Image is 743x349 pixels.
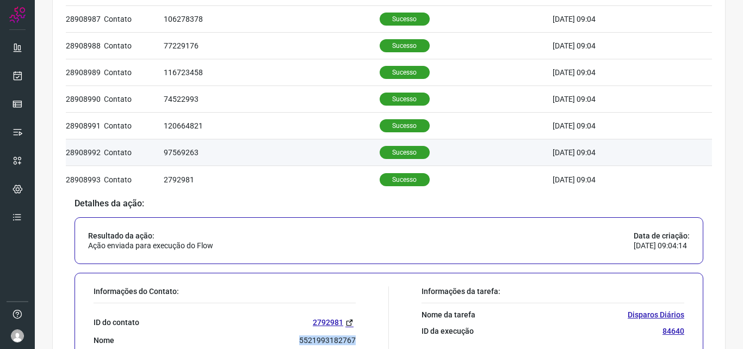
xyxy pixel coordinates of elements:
td: [DATE] 09:04 [553,113,712,139]
img: avatar-user-boy.jpg [11,329,24,342]
td: [DATE] 09:04 [553,33,712,59]
p: Resultado da ação: [88,231,213,241]
p: 84640 [662,326,684,336]
td: 28908993 [66,166,104,193]
td: Contato [104,113,164,139]
p: ID da execução [422,326,474,336]
img: Logo [9,7,26,23]
td: Contato [104,6,164,33]
td: 120664821 [164,113,380,139]
p: Detalhes da ação: [75,199,703,209]
td: Contato [104,33,164,59]
td: 28908990 [66,86,104,113]
td: [DATE] 09:04 [553,86,712,113]
td: [DATE] 09:04 [553,139,712,166]
a: 2792981 [313,316,356,329]
p: Informações da tarefa: [422,286,684,296]
p: Sucesso [380,119,430,132]
td: 74522993 [164,86,380,113]
td: [DATE] 09:04 [553,59,712,86]
td: 28908992 [66,139,104,166]
p: Sucesso [380,66,430,79]
td: 97569263 [164,139,380,166]
td: 116723458 [164,59,380,86]
p: Nome [94,335,114,345]
p: Nome da tarefa [422,310,475,320]
td: 28908991 [66,113,104,139]
p: Sucesso [380,39,430,52]
p: Sucesso [380,146,430,159]
p: 5521993182767 [299,335,356,345]
p: Data de criação: [634,231,690,241]
td: 77229176 [164,33,380,59]
td: [DATE] 09:04 [553,6,712,33]
td: [DATE] 09:04 [553,166,712,193]
td: Contato [104,59,164,86]
p: Disparos Diários [628,310,684,320]
p: Sucesso [380,173,430,186]
td: Contato [104,166,164,193]
p: Sucesso [380,13,430,26]
p: Sucesso [380,93,430,106]
td: 2792981 [164,166,380,193]
td: 106278378 [164,6,380,33]
td: Contato [104,86,164,113]
p: Informações do Contato: [94,286,356,296]
td: 28908988 [66,33,104,59]
td: 28908987 [66,6,104,33]
p: [DATE] 09:04:14 [634,241,690,250]
td: Contato [104,139,164,166]
p: ID do contato [94,317,139,327]
p: Ação enviada para execução do Flow [88,241,213,250]
td: 28908989 [66,59,104,86]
